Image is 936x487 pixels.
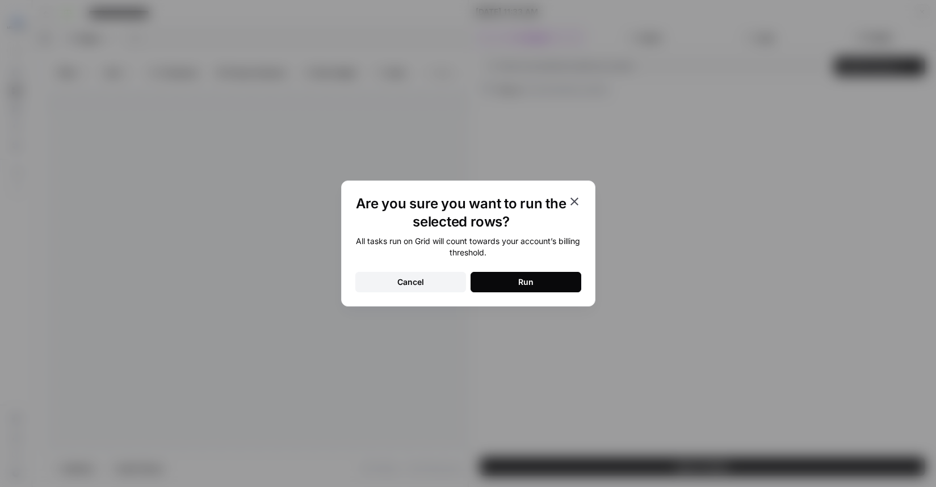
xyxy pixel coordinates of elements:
[518,276,534,288] div: Run
[471,272,581,292] button: Run
[355,236,581,258] div: All tasks run on Grid will count towards your account’s billing threshold.
[397,276,424,288] div: Cancel
[355,195,568,231] h1: Are you sure you want to run the selected rows?
[355,272,466,292] button: Cancel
